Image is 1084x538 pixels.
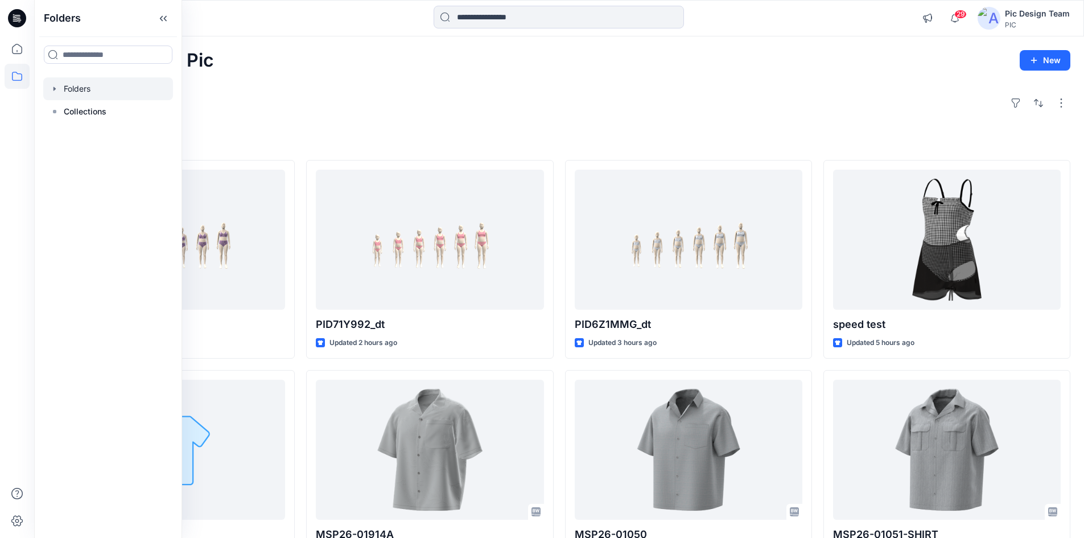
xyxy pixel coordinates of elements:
a: speed test [833,170,1061,310]
a: PID6Z1MMG_dt [575,170,802,310]
a: MSP26-01051-SHIRT [833,380,1061,520]
a: MSP26-01050 [575,380,802,520]
h4: Styles [48,135,1070,149]
p: PID6Z1MMG_dt [575,317,802,332]
p: Updated 5 hours ago [847,337,914,349]
p: PID71Y992_dt [316,317,543,332]
div: Pic Design Team [1005,7,1070,20]
div: PIC [1005,20,1070,29]
a: PID71Y992_dt [316,170,543,310]
span: 29 [954,10,967,19]
button: New [1020,50,1070,71]
img: avatar [978,7,1000,30]
p: Updated 3 hours ago [588,337,657,349]
p: speed test [833,317,1061,332]
p: Updated 2 hours ago [329,337,397,349]
a: MSP26-01914A [316,380,543,520]
p: Collections [64,105,106,118]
